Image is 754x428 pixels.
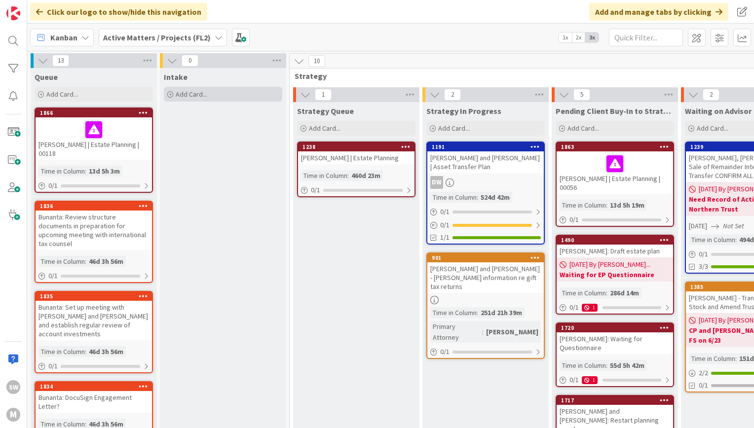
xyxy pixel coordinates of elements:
[427,143,544,173] div: 1191[PERSON_NAME] and [PERSON_NAME] | Asset Transfer Plan
[36,202,152,250] div: 1836Bunanta: Review structure documents in preparation for upcoming meeting with international ta...
[440,347,450,357] span: 0 / 1
[36,270,152,282] div: 0/1
[557,143,673,194] div: 1863[PERSON_NAME] | Estate Planning | 00056
[557,236,673,257] div: 1490[PERSON_NAME]: Draft estate plan
[297,142,415,197] a: 1238[PERSON_NAME] | Estate PlanningTime in Column:460d 23m0/1
[699,380,708,391] span: 0/1
[349,170,383,181] div: 460d 23m
[703,89,719,101] span: 2
[427,346,544,358] div: 0/1
[302,143,415,150] div: 1238
[6,6,20,20] img: Visit kanbanzone.com
[427,219,544,231] div: 0/1
[311,185,320,195] span: 0 / 1
[557,323,673,354] div: 1720[PERSON_NAME]: Waiting for Questionnaire
[85,256,86,267] span: :
[606,200,607,211] span: :
[38,346,85,357] div: Time in Column
[561,237,673,244] div: 1490
[35,72,58,82] span: Queue
[427,262,544,293] div: [PERSON_NAME] and [PERSON_NAME] - [PERSON_NAME] information re gift tax returns
[36,108,152,117] div: 1866
[569,259,650,270] span: [DATE] By [PERSON_NAME]...
[36,108,152,160] div: 1866[PERSON_NAME] | Estate Planning | 00118
[48,271,58,281] span: 0 / 1
[689,221,707,231] span: [DATE]
[6,380,20,394] div: SW
[557,323,673,332] div: 1720
[556,142,674,227] a: 1863[PERSON_NAME] | Estate Planning | 00056Time in Column:13d 5h 19m0/1
[164,72,188,82] span: Intake
[40,293,152,300] div: 1835
[557,301,673,314] div: 0/11
[557,214,673,226] div: 0/1
[40,203,152,210] div: 1836
[308,55,325,67] span: 10
[427,253,544,262] div: 901
[52,55,69,67] span: 13
[86,346,126,357] div: 46d 3h 56m
[176,90,207,99] span: Add Card...
[36,382,152,391] div: 1834
[685,106,752,116] span: Waiting on Advisor
[426,106,501,116] span: Strategy In Progress
[559,33,572,42] span: 1x
[426,142,545,245] a: 1191[PERSON_NAME] and [PERSON_NAME] | Asset Transfer PlanDWTime in Column:524d 42m0/10/11/1
[573,89,590,101] span: 5
[557,151,673,194] div: [PERSON_NAME] | Estate Planning | 00056
[556,322,674,387] a: 1720[PERSON_NAME]: Waiting for QuestionnaireTime in Column:55d 5h 42m0/11
[35,291,153,373] a: 1835Bunanta: Set up meeting with [PERSON_NAME] and [PERSON_NAME] and establish regular review of ...
[430,307,477,318] div: Time in Column
[309,124,340,133] span: Add Card...
[86,256,126,267] div: 46d 3h 56m
[430,192,477,203] div: Time in Column
[301,170,347,181] div: Time in Column
[182,55,198,67] span: 0
[36,211,152,250] div: Bunanta: Review structure documents in preparation for upcoming meeting with international tax co...
[607,287,641,298] div: 286d 14m
[723,221,744,230] i: Not Set
[440,220,450,230] span: 0 / 1
[35,107,153,193] a: 1866[PERSON_NAME] | Estate Planning | 00118Time in Column:13d 5h 3m0/1
[560,360,606,371] div: Time in Column
[48,180,58,191] span: 0 / 1
[432,254,544,261] div: 901
[572,33,585,42] span: 2x
[38,166,85,177] div: Time in Column
[557,374,673,386] div: 0/11
[85,166,86,177] span: :
[689,353,735,364] div: Time in Column
[735,234,737,245] span: :
[36,391,152,413] div: Bunanta: DocuSign Engagement Letter?
[478,307,525,318] div: 251d 21h 39m
[477,307,478,318] span: :
[478,192,512,203] div: 524d 42m
[582,304,598,312] div: 1
[297,106,354,116] span: Strategy Queue
[36,301,152,340] div: Bunanta: Set up meeting with [PERSON_NAME] and [PERSON_NAME] and establish regular review of acco...
[298,143,415,151] div: 1238
[40,383,152,390] div: 1834
[606,360,607,371] span: :
[430,321,482,343] div: Primary Attorney
[50,32,77,43] span: Kanban
[589,3,728,21] div: Add and manage tabs by clicking
[36,382,152,413] div: 1834Bunanta: DocuSign Engagement Letter?
[86,166,122,177] div: 13d 5h 3m
[607,360,647,371] div: 55d 5h 42m
[567,124,599,133] span: Add Card...
[426,252,545,359] a: 901[PERSON_NAME] and [PERSON_NAME] - [PERSON_NAME] information re gift tax returnsTime in Column:...
[569,375,579,385] span: 0 / 1
[36,117,152,160] div: [PERSON_NAME] | Estate Planning | 00118
[315,89,332,101] span: 1
[689,234,735,245] div: Time in Column
[36,292,152,301] div: 1835
[699,261,708,272] span: 3/3
[85,346,86,357] span: :
[697,124,728,133] span: Add Card...
[444,89,461,101] span: 2
[477,192,478,203] span: :
[298,143,415,164] div: 1238[PERSON_NAME] | Estate Planning
[582,376,598,384] div: 1
[560,200,606,211] div: Time in Column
